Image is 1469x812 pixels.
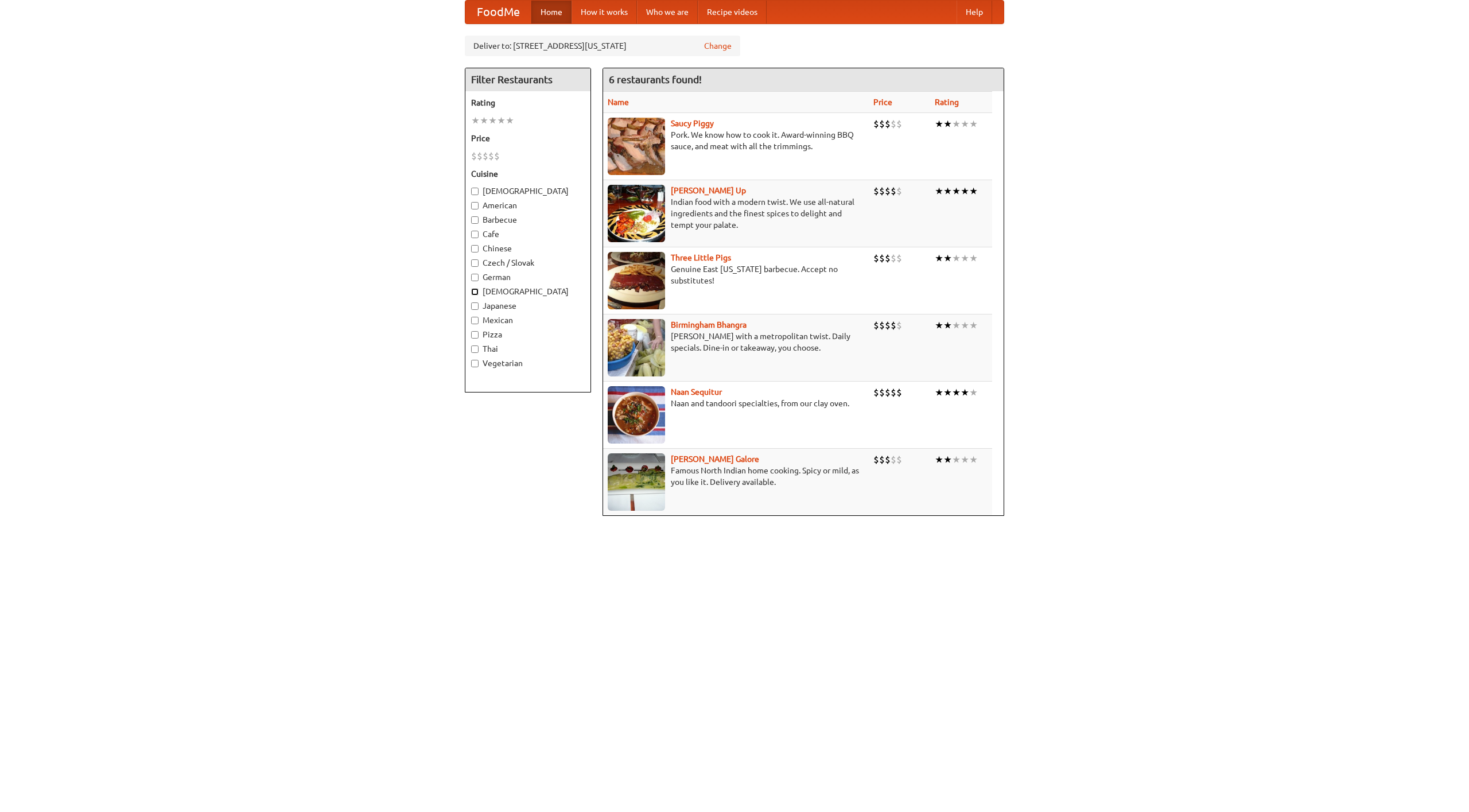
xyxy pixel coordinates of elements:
[935,319,943,332] li: ★
[465,68,590,91] h4: Filter Restaurants
[465,1,531,24] a: FoodMe
[608,98,629,107] a: Name
[896,386,902,399] li: $
[471,302,479,310] input: Japanese
[506,114,514,127] li: ★
[879,185,885,197] li: $
[879,386,885,399] li: $
[471,343,585,355] label: Thai
[608,453,665,511] img: currygalore.jpg
[952,453,961,466] li: ★
[896,252,902,265] li: $
[497,114,506,127] li: ★
[471,314,585,326] label: Mexican
[471,188,479,195] input: [DEMOGRAPHIC_DATA]
[471,360,479,367] input: Vegetarian
[480,114,488,127] li: ★
[471,274,479,281] input: German
[477,150,483,162] li: $
[969,252,978,265] li: ★
[471,286,585,297] label: [DEMOGRAPHIC_DATA]
[671,186,746,195] a: [PERSON_NAME] Up
[471,216,479,224] input: Barbecue
[494,150,500,162] li: $
[608,118,665,175] img: saucy.jpg
[891,386,896,399] li: $
[943,118,952,130] li: ★
[608,331,864,353] p: [PERSON_NAME] with a metropolitan twist. Daily specials. Dine-in or takeaway, you choose.
[471,200,585,211] label: American
[879,453,885,466] li: $
[671,454,759,464] a: [PERSON_NAME] Galore
[873,386,879,399] li: $
[608,386,665,444] img: naansequitur.jpg
[969,386,978,399] li: ★
[471,228,585,240] label: Cafe
[891,453,896,466] li: $
[891,319,896,332] li: $
[952,185,961,197] li: ★
[961,252,969,265] li: ★
[943,386,952,399] li: ★
[935,252,943,265] li: ★
[609,74,702,85] ng-pluralize: 6 restaurants found!
[531,1,572,24] a: Home
[961,453,969,466] li: ★
[952,319,961,332] li: ★
[885,386,891,399] li: $
[969,118,978,130] li: ★
[608,263,864,286] p: Genuine East [US_STATE] barbecue. Accept no substitutes!
[637,1,698,24] a: Who we are
[885,319,891,332] li: $
[608,465,864,488] p: Famous North Indian home cooking. Spicy or mild, as you like it. Delivery available.
[873,252,879,265] li: $
[879,319,885,332] li: $
[879,252,885,265] li: $
[488,150,494,162] li: $
[488,114,497,127] li: ★
[471,231,479,238] input: Cafe
[896,319,902,332] li: $
[671,119,714,128] a: Saucy Piggy
[873,185,879,197] li: $
[698,1,767,24] a: Recipe videos
[471,245,479,252] input: Chinese
[608,252,665,309] img: littlepigs.jpg
[957,1,992,24] a: Help
[891,252,896,265] li: $
[961,118,969,130] li: ★
[471,271,585,283] label: German
[471,214,585,226] label: Barbecue
[671,387,722,397] a: Naan Sequitur
[471,257,585,269] label: Czech / Slovak
[885,252,891,265] li: $
[879,118,885,130] li: $
[704,40,732,52] a: Change
[896,118,902,130] li: $
[935,185,943,197] li: ★
[471,150,477,162] li: $
[891,118,896,130] li: $
[885,185,891,197] li: $
[471,133,585,144] h5: Price
[608,129,864,152] p: Pork. We know how to cook it. Award-winning BBQ sauce, and meat with all the trimmings.
[471,288,479,296] input: [DEMOGRAPHIC_DATA]
[961,319,969,332] li: ★
[471,97,585,108] h5: Rating
[671,320,747,329] a: Birmingham Bhangra
[896,185,902,197] li: $
[935,386,943,399] li: ★
[885,453,891,466] li: $
[873,98,892,107] a: Price
[471,114,480,127] li: ★
[671,253,731,262] a: Three Little Pigs
[471,243,585,254] label: Chinese
[471,202,479,209] input: American
[471,358,585,369] label: Vegetarian
[471,329,585,340] label: Pizza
